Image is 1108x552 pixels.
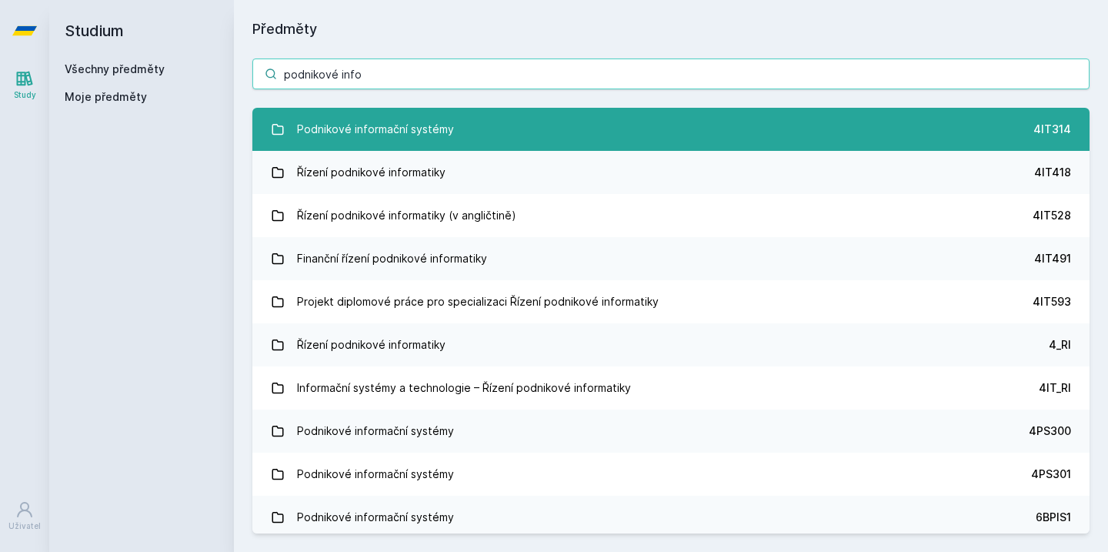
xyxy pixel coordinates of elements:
[8,520,41,532] div: Uživatel
[297,114,454,145] div: Podnikové informační systémy
[297,286,659,317] div: Projekt diplomové práce pro specializaci Řízení podnikové informatiky
[65,62,165,75] a: Všechny předměty
[297,373,631,403] div: Informační systémy a technologie – Řízení podnikové informatiky
[1036,510,1071,525] div: 6BPIS1
[1034,165,1071,180] div: 4IT418
[297,416,454,447] div: Podnikové informační systémy
[297,243,487,274] div: Finanční řízení podnikové informatiky
[252,366,1090,410] a: Informační systémy a technologie – Řízení podnikové informatiky 4IT_RI
[252,453,1090,496] a: Podnikové informační systémy 4PS301
[252,151,1090,194] a: Řízení podnikové informatiky 4IT418
[252,194,1090,237] a: Řízení podnikové informatiky (v angličtině) 4IT528
[1031,467,1071,482] div: 4PS301
[1029,423,1071,439] div: 4PS300
[252,59,1090,89] input: Název nebo ident předmětu…
[297,330,446,360] div: Řízení podnikové informatiky
[3,493,46,540] a: Uživatel
[252,18,1090,40] h1: Předměty
[252,496,1090,539] a: Podnikové informační systémy 6BPIS1
[1034,251,1071,266] div: 4IT491
[297,157,446,188] div: Řízení podnikové informatiky
[252,237,1090,280] a: Finanční řízení podnikové informatiky 4IT491
[297,502,454,533] div: Podnikové informační systémy
[1039,380,1071,396] div: 4IT_RI
[1049,337,1071,353] div: 4_RI
[65,89,147,105] span: Moje předměty
[1033,294,1071,309] div: 4IT593
[252,410,1090,453] a: Podnikové informační systémy 4PS300
[297,459,454,490] div: Podnikové informační systémy
[3,62,46,109] a: Study
[14,89,36,101] div: Study
[1033,122,1071,137] div: 4IT314
[1033,208,1071,223] div: 4IT528
[252,280,1090,323] a: Projekt diplomové práce pro specializaci Řízení podnikové informatiky 4IT593
[252,323,1090,366] a: Řízení podnikové informatiky 4_RI
[252,108,1090,151] a: Podnikové informační systémy 4IT314
[297,200,516,231] div: Řízení podnikové informatiky (v angličtině)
